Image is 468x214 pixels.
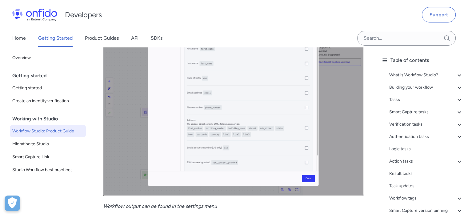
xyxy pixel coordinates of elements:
[422,7,456,22] a: Support
[12,84,83,92] span: Getting started
[10,164,86,176] a: Studio Workflow best practices
[389,121,463,128] a: Verification tasks
[85,30,119,47] a: Product Guides
[12,166,83,174] span: Studio Workflow best practices
[12,97,83,105] span: Create an identity verification
[389,145,463,153] a: Logic tasks
[389,195,463,202] a: Workflow tags
[10,125,86,137] a: Workflow Studio: Product Guide
[12,113,88,125] div: Working with Studio
[12,30,26,47] a: Home
[5,196,20,211] div: Cookie Preferences
[10,138,86,150] a: Migrating to Studio
[12,54,83,62] span: Overview
[103,203,217,209] em: Workflow output can be found in the settings menu
[389,71,463,79] a: What is Workflow Studio?
[389,158,463,165] a: Action tasks
[65,10,102,20] h1: Developers
[10,151,86,163] a: Smart Capture Link
[10,52,86,64] a: Overview
[389,133,463,140] a: Authentication tasks
[38,30,73,47] a: Getting Started
[389,182,463,190] a: Task updates
[12,9,57,21] img: Onfido Logo
[389,84,463,91] a: Building your workflow
[5,196,20,211] button: Open Preferences
[381,57,463,64] div: Table of contents
[389,108,463,116] a: Smart Capture tasks
[389,170,463,177] a: Result tasks
[357,31,456,46] input: Onfido search input field
[10,95,86,107] a: Create an identity verification
[389,96,463,103] a: Tasks
[10,82,86,94] a: Getting started
[151,30,162,47] a: SDKs
[12,127,83,135] span: Workflow Studio: Product Guide
[131,30,138,47] a: API
[12,140,83,148] span: Migrating to Studio
[12,70,88,82] div: Getting started
[12,153,83,161] span: Smart Capture Link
